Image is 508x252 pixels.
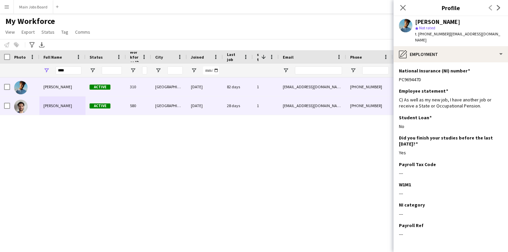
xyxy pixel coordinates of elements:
div: [PHONE_NUMBER] [346,77,393,96]
span: | [EMAIL_ADDRESS][DOMAIN_NAME] [415,31,500,42]
h3: W1M1 [399,182,411,188]
div: [PERSON_NAME] [415,19,460,25]
a: Status [39,28,57,36]
span: View [5,29,15,35]
div: 1 [253,96,279,115]
span: Active [90,103,110,108]
span: Joined [191,55,204,60]
h3: Payroll Ref [399,222,424,228]
a: Export [19,28,37,36]
div: --- [399,190,503,196]
span: Email [283,55,294,60]
span: Active [90,85,110,90]
a: Comms [72,28,93,36]
button: Open Filter Menu [350,67,356,73]
button: Open Filter Menu [90,67,96,73]
span: Status [90,55,103,60]
span: [PERSON_NAME] [43,103,72,108]
div: [GEOGRAPHIC_DATA] [151,77,187,96]
input: City Filter Input [167,66,183,74]
div: 82 days [223,77,253,96]
div: C) As well as my new job, I have another job or receive a State or Occupational Pension. [399,97,503,109]
h3: Did you finish your studies before the last [DATE]? [399,135,497,147]
div: --- [399,211,503,217]
button: Open Filter Menu [130,67,136,73]
div: [DATE] [187,77,223,96]
button: Open Filter Menu [283,67,289,73]
h3: Employee statement [399,88,448,94]
div: 580 [126,96,151,115]
span: Workforce ID [130,50,139,65]
a: Tag [59,28,71,36]
div: [EMAIL_ADDRESS][DOMAIN_NAME] [279,96,346,115]
button: Open Filter Menu [155,67,161,73]
a: View [3,28,18,36]
h3: Payroll Tax Code [399,161,436,167]
div: --- [399,170,503,176]
div: 28 days [223,96,253,115]
h3: Student Loan [399,115,432,121]
input: Joined Filter Input [203,66,219,74]
input: Status Filter Input [102,66,122,74]
div: --- [399,231,503,237]
div: 1 [253,77,279,96]
span: City [155,55,163,60]
span: Tag [61,29,68,35]
img: Zach Attfield [14,81,28,94]
span: Not rated [419,25,435,30]
button: Open Filter Menu [43,67,49,73]
h3: National Insurance (NI) number [399,68,470,74]
button: Open Filter Menu [191,67,197,73]
div: [DATE] [187,96,223,115]
span: Last job [227,52,241,62]
div: No [399,123,503,129]
img: Zach Harris [14,100,28,113]
h3: Profile [394,3,508,12]
span: Photo [14,55,26,60]
span: t. [PHONE_NUMBER] [415,31,450,36]
div: [EMAIL_ADDRESS][DOMAIN_NAME] [279,77,346,96]
span: Status [41,29,55,35]
button: Main Jobs Board [14,0,53,13]
span: Jobs (last 90 days) [257,17,259,97]
div: 310 [126,77,151,96]
input: Full Name Filter Input [56,66,81,74]
input: Workforce ID Filter Input [142,66,147,74]
div: Yes [399,150,503,156]
span: Full Name [43,55,62,60]
input: Phone Filter Input [362,66,389,74]
h3: NI category [399,202,425,208]
app-action-btn: Advanced filters [28,41,36,49]
span: My Workforce [5,16,55,26]
input: Email Filter Input [295,66,342,74]
div: PC969447D [399,76,503,83]
span: Comms [75,29,90,35]
app-action-btn: Export XLSX [38,41,46,49]
div: [PHONE_NUMBER] [346,96,393,115]
span: [PERSON_NAME] [43,84,72,89]
span: Export [22,29,35,35]
div: [GEOGRAPHIC_DATA] [151,96,187,115]
span: Phone [350,55,362,60]
div: Employment [394,46,508,62]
